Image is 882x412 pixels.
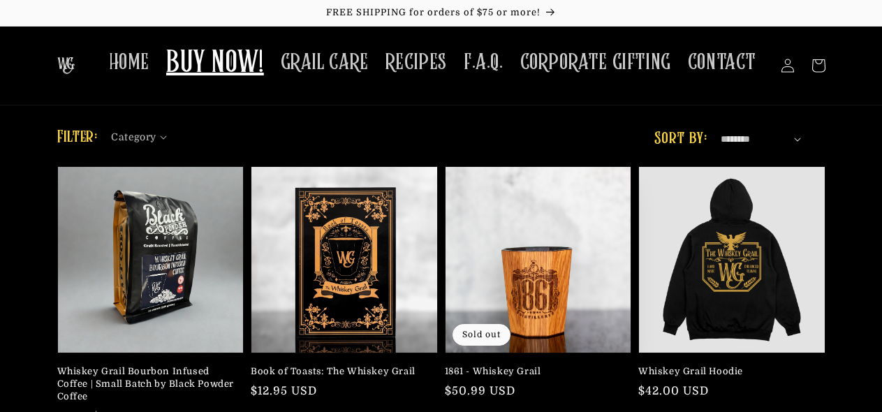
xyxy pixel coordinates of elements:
[654,131,707,147] label: Sort by:
[111,126,175,141] summary: Category
[57,365,236,404] a: Whiskey Grail Bourbon Infused Coffee | Small Batch by Black Powder Coffee
[166,45,264,83] span: BUY NOW!
[111,130,156,145] span: Category
[688,49,756,76] span: CONTACT
[57,57,75,74] img: The Whiskey Grail
[57,125,98,150] h2: Filter:
[109,49,149,76] span: HOME
[272,41,377,84] a: GRAIL CARE
[377,41,455,84] a: RECIPES
[679,41,765,84] a: CONTACT
[385,49,447,76] span: RECIPES
[101,41,158,84] a: HOME
[445,365,624,378] a: 1861 - Whiskey Grail
[14,7,868,19] p: FREE SHIPPING for orders of $75 or more!
[455,41,512,84] a: F.A.Q.
[281,49,369,76] span: GRAIL CARE
[520,49,671,76] span: CORPORATE GIFTING
[158,36,272,91] a: BUY NOW!
[464,49,504,76] span: F.A.Q.
[638,365,817,378] a: Whiskey Grail Hoodie
[251,365,429,378] a: Book of Toasts: The Whiskey Grail
[512,41,679,84] a: CORPORATE GIFTING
